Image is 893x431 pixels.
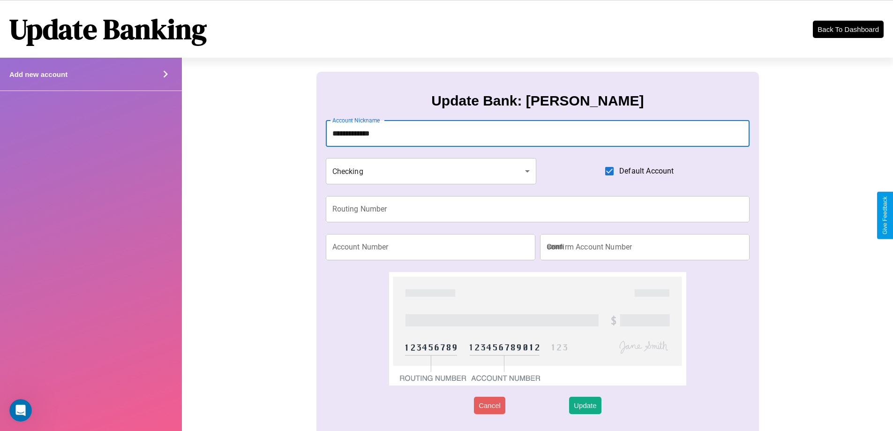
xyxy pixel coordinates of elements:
button: Cancel [474,397,505,414]
h1: Update Banking [9,10,207,48]
span: Default Account [619,166,674,177]
img: check [389,272,686,386]
button: Update [569,397,601,414]
iframe: Intercom live chat [9,399,32,422]
h3: Update Bank: [PERSON_NAME] [431,93,644,109]
button: Back To Dashboard [813,21,884,38]
label: Account Nickname [332,116,380,124]
h4: Add new account [9,70,68,78]
div: Checking [326,158,537,184]
div: Give Feedback [882,197,888,234]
